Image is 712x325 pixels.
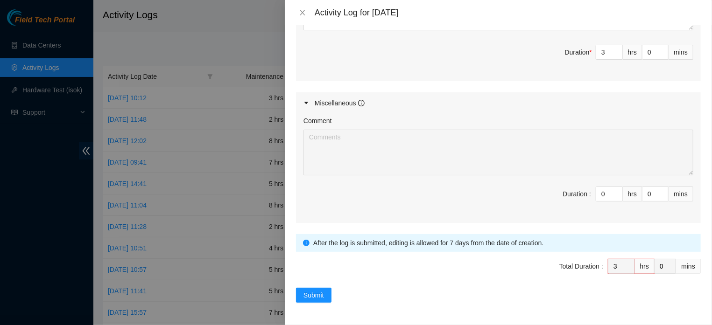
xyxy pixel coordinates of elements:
[303,240,310,246] span: info-circle
[676,259,701,274] div: mins
[559,261,603,271] div: Total Duration :
[303,290,324,300] span: Submit
[296,92,701,114] div: Miscellaneous info-circle
[565,47,592,57] div: Duration
[315,7,701,18] div: Activity Log for [DATE]
[303,100,309,106] span: caret-right
[635,259,655,274] div: hrs
[669,187,693,201] div: mins
[296,8,309,17] button: Close
[315,98,365,108] div: Miscellaneous
[313,238,694,248] div: After the log is submitted, editing is allowed for 7 days from the date of creation.
[299,9,306,16] span: close
[358,100,365,106] span: info-circle
[563,189,591,199] div: Duration :
[623,45,642,60] div: hrs
[303,130,693,175] textarea: Comment
[623,187,642,201] div: hrs
[669,45,693,60] div: mins
[303,116,332,126] label: Comment
[296,288,331,303] button: Submit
